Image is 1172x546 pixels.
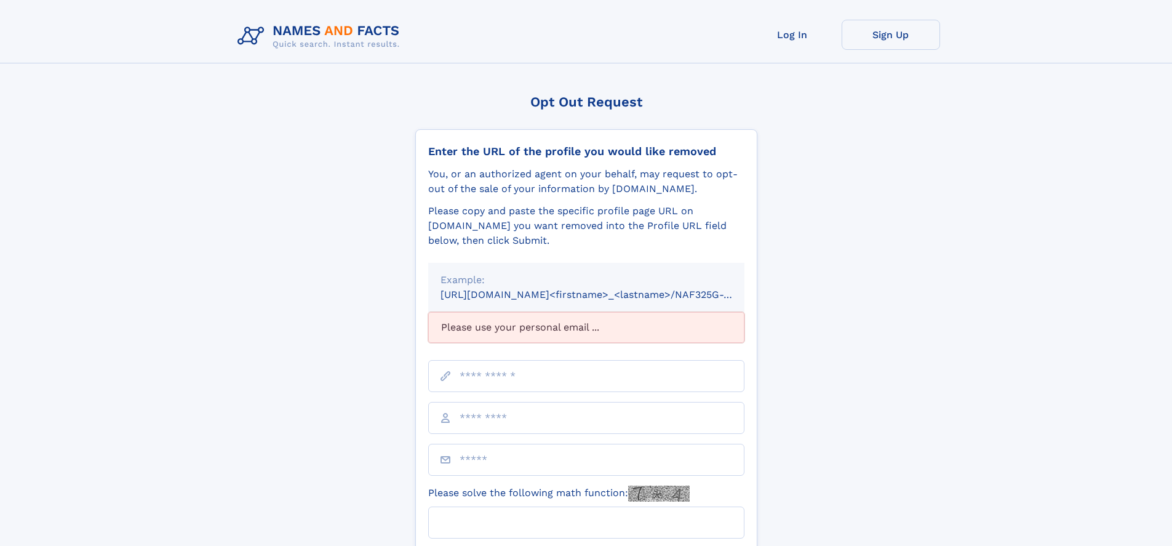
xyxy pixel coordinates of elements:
div: You, or an authorized agent on your behalf, may request to opt-out of the sale of your informatio... [428,167,744,196]
label: Please solve the following math function: [428,486,690,502]
div: Please copy and paste the specific profile page URL on [DOMAIN_NAME] you want removed into the Pr... [428,204,744,248]
small: [URL][DOMAIN_NAME]<firstname>_<lastname>/NAF325G-xxxxxxxx [440,289,768,300]
div: Example: [440,273,732,287]
div: Please use your personal email ... [428,312,744,343]
div: Enter the URL of the profile you would like removed [428,145,744,158]
a: Log In [743,20,842,50]
img: Logo Names and Facts [233,20,410,53]
a: Sign Up [842,20,940,50]
div: Opt Out Request [415,94,757,110]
